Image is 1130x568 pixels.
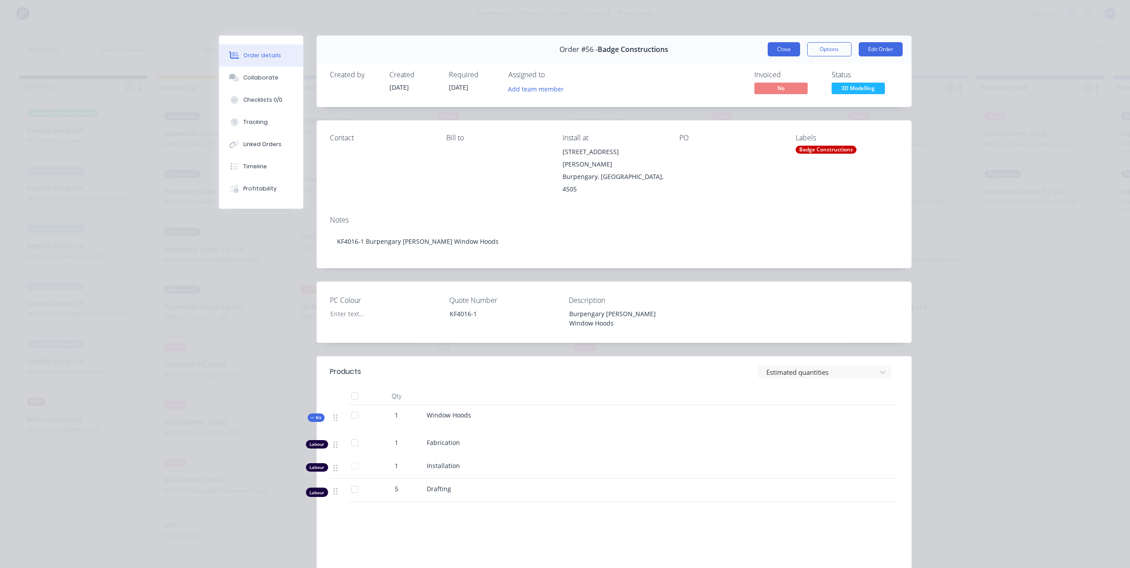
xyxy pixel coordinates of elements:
[807,42,852,56] button: Options
[389,83,409,91] span: [DATE]
[330,295,441,306] label: PC Colour
[559,45,598,54] span: Order #56 -
[508,83,569,95] button: Add team member
[427,411,471,419] span: Window Hoods
[219,67,303,89] button: Collaborate
[443,307,554,320] div: KF4016-1
[503,83,568,95] button: Add team member
[796,134,898,142] div: Labels
[306,463,328,472] div: Labour
[395,438,398,447] span: 1
[306,440,328,449] div: Labour
[243,140,282,148] div: Linked Orders
[330,134,432,142] div: Contact
[243,74,278,82] div: Collaborate
[243,118,268,126] div: Tracking
[395,461,398,470] span: 1
[330,366,361,377] div: Products
[370,387,423,405] div: Qty
[449,295,560,306] label: Quote Number
[219,155,303,178] button: Timeline
[754,71,821,79] div: Invoiced
[243,185,277,193] div: Profitability
[219,89,303,111] button: Checklists 0/0
[563,146,665,195] div: [STREET_ADDRESS][PERSON_NAME]Burpengary, [GEOGRAPHIC_DATA], 4505
[395,484,398,493] span: 5
[243,52,281,60] div: Order details
[598,45,668,54] span: Badge Constructions
[679,134,781,142] div: PO
[330,71,379,79] div: Created by
[449,71,498,79] div: Required
[508,71,597,79] div: Assigned to
[562,307,673,330] div: Burpengary [PERSON_NAME] Window Hoods
[754,83,808,94] span: No
[449,83,468,91] span: [DATE]
[395,410,398,420] span: 1
[389,71,438,79] div: Created
[563,146,665,171] div: [STREET_ADDRESS][PERSON_NAME]
[330,228,898,255] div: KF4016-1 Burpengary [PERSON_NAME] Window Hoods
[243,96,282,104] div: Checklists 0/0
[796,146,856,154] div: Badge Constructions
[219,44,303,67] button: Order details
[832,83,885,96] button: 3D Modelling
[427,438,460,447] span: Fabrication
[330,216,898,224] div: Notes
[243,163,267,171] div: Timeline
[310,414,322,421] span: Kit
[219,178,303,200] button: Profitability
[308,413,325,422] button: Kit
[446,134,548,142] div: Bill to
[306,488,328,497] div: Labour
[427,485,451,493] span: Drafting
[219,133,303,155] button: Linked Orders
[563,134,665,142] div: Install at
[832,83,885,94] span: 3D Modelling
[563,171,665,195] div: Burpengary, [GEOGRAPHIC_DATA], 4505
[859,42,903,56] button: Edit Order
[832,71,898,79] div: Status
[427,461,460,470] span: Installation
[768,42,800,56] button: Close
[569,295,680,306] label: Description
[219,111,303,133] button: Tracking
